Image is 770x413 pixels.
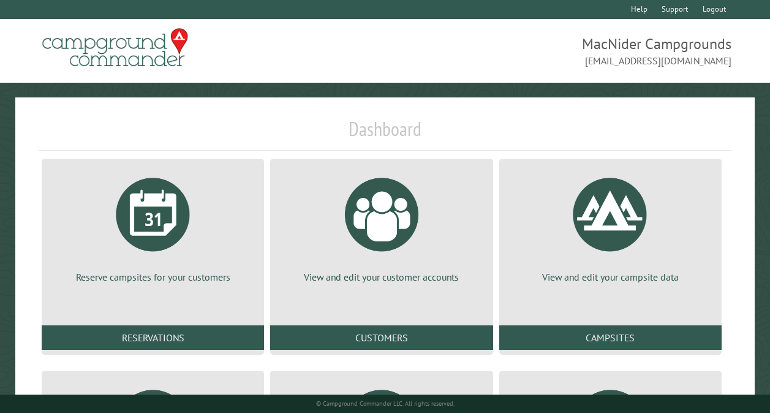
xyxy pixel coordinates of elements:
[285,169,478,284] a: View and edit your customer accounts
[316,400,455,407] small: © Campground Commander LLC. All rights reserved.
[285,270,478,284] p: View and edit your customer accounts
[270,325,493,350] a: Customers
[499,325,722,350] a: Campsites
[39,117,731,151] h1: Dashboard
[42,325,264,350] a: Reservations
[56,270,249,284] p: Reserve campsites for your customers
[56,169,249,284] a: Reserve campsites for your customers
[514,169,707,284] a: View and edit your campsite data
[39,24,192,72] img: Campground Commander
[514,270,707,284] p: View and edit your campsite data
[385,34,732,68] span: MacNider Campgrounds [EMAIL_ADDRESS][DOMAIN_NAME]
